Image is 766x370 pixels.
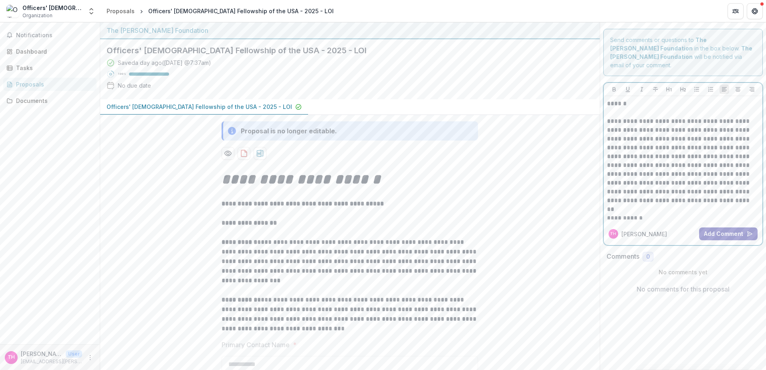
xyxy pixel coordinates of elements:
div: Officers' [DEMOGRAPHIC_DATA] Fellowship of the USA - 2025 - LOI [148,7,334,15]
p: No comments yet [607,268,760,276]
a: Tasks [3,61,97,74]
p: [EMAIL_ADDRESS][PERSON_NAME][DOMAIN_NAME] [21,358,82,365]
img: Officers' Christian Fellowship of the USA [6,5,19,18]
div: Tasks [16,64,90,72]
button: Notifications [3,29,97,42]
span: 0 [646,253,650,260]
h2: Comments [607,253,639,260]
button: download-proposal [254,147,266,160]
div: The [PERSON_NAME] Foundation [107,26,593,35]
button: Heading 2 [678,84,688,94]
h2: Officers' [DEMOGRAPHIC_DATA] Fellowship of the USA - 2025 - LOI [107,46,581,55]
button: Ordered List [706,84,716,94]
a: Proposals [3,78,97,91]
div: Dashboard [16,47,90,56]
a: Documents [3,94,97,107]
div: Teppi Helms [8,355,15,360]
button: Strike [651,84,660,94]
a: Dashboard [3,45,97,58]
div: No due date [118,81,151,90]
div: Officers' [DEMOGRAPHIC_DATA] Fellowship of the [GEOGRAPHIC_DATA] [22,4,83,12]
button: Align Right [747,84,757,94]
p: 100 % [118,71,126,77]
button: Bold [609,84,619,94]
div: Saved a day ago ( [DATE] @ 7:37am ) [118,58,211,67]
p: Primary Contact Name [222,340,290,350]
button: Heading 1 [664,84,674,94]
p: No comments for this proposal [637,284,730,294]
button: More [85,353,95,362]
button: Italicize [637,84,647,94]
span: Organization [22,12,52,19]
p: User [66,350,82,358]
button: Bullet List [692,84,701,94]
div: Send comments or questions to in the box below. will be notified via email of your comment. [603,29,763,76]
span: Notifications [16,32,93,39]
div: Proposals [16,80,90,88]
a: Proposals [103,5,138,17]
button: Underline [623,84,633,94]
button: Get Help [747,3,763,19]
nav: breadcrumb [103,5,337,17]
button: Partners [728,3,744,19]
button: Preview 6449dc3a-4b9b-4c0e-a966-3b6b9c8cdd83-0.pdf [222,147,234,160]
button: Align Left [720,84,729,94]
div: Proposals [107,7,135,15]
div: Teppi Helms [610,232,616,236]
div: Documents [16,97,90,105]
button: download-proposal [238,147,250,160]
p: [PERSON_NAME] [21,350,62,358]
button: Align Center [733,84,743,94]
div: Proposal is no longer editable. [241,126,337,136]
p: Officers' [DEMOGRAPHIC_DATA] Fellowship of the USA - 2025 - LOI [107,103,292,111]
button: Add Comment [699,227,758,240]
button: Open entity switcher [86,3,97,19]
p: [PERSON_NAME] [621,230,667,238]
